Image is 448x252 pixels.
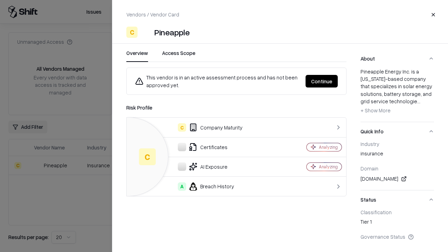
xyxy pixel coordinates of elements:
div: Industry [360,141,434,147]
div: Classification [360,209,434,215]
div: This vendor is in an active assessment process and has not been approved yet. [135,73,300,89]
p: Vendors / Vendor Card [126,11,179,18]
div: AI Exposure [132,162,282,171]
div: Risk Profile [126,103,346,112]
button: Quick Info [360,122,434,141]
div: Company Maturity [132,123,282,132]
div: Certificates [132,143,282,151]
div: Analyzing [319,164,338,170]
button: Access Scope [162,49,195,62]
button: Overview [126,49,148,62]
button: Continue [306,75,338,87]
div: C [139,148,156,165]
div: Pineapple Energy Inc. is a [US_STATE]-based company that specializes in solar energy solutions, b... [360,68,434,116]
button: About [360,49,434,68]
div: Governance Status [360,233,434,240]
div: [DOMAIN_NAME] [360,175,434,183]
button: Status [360,190,434,209]
div: C [178,123,186,132]
img: Pineapple [140,27,152,38]
div: A [178,182,186,191]
span: + Show More [360,107,391,113]
div: Breach History [132,182,282,191]
div: Tier 1 [360,218,434,228]
span: ... [417,98,420,104]
div: Quick Info [360,141,434,190]
div: Analyzing [319,144,338,150]
div: C [126,27,138,38]
div: Pineapple [154,27,190,38]
div: insurance [360,150,434,160]
div: About [360,68,434,122]
div: Domain [360,165,434,171]
button: + Show More [360,105,391,116]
